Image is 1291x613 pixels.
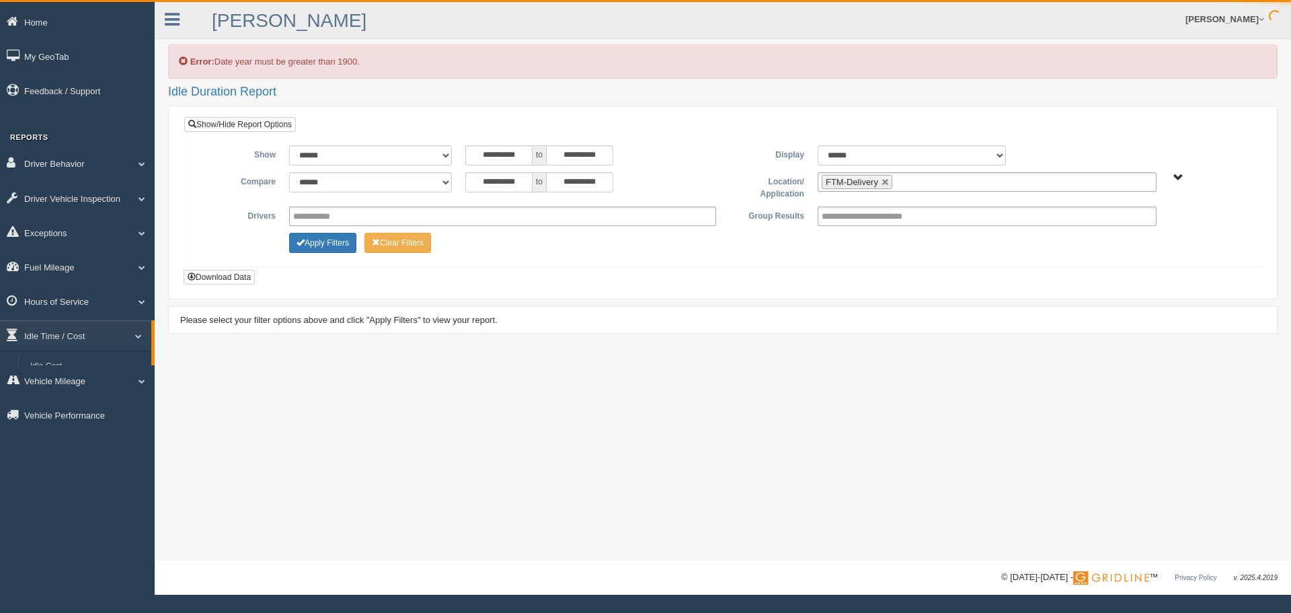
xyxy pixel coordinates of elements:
[168,44,1278,79] div: Date year must be greater than 1900.
[364,233,431,253] button: Change Filter Options
[24,355,151,379] a: Idle Cost
[194,207,282,223] label: Drivers
[1234,574,1278,581] span: v. 2025.4.2019
[168,85,1278,99] h2: Idle Duration Report
[194,145,282,161] label: Show
[533,145,546,166] span: to
[184,117,296,132] a: Show/Hide Report Options
[826,177,878,187] span: FTM-Delivery
[1175,574,1216,581] a: Privacy Policy
[723,172,811,200] label: Location/ Application
[184,270,255,285] button: Download Data
[723,145,811,161] label: Display
[533,172,546,192] span: to
[1073,571,1149,585] img: Gridline
[194,172,282,188] label: Compare
[1001,571,1278,585] div: © [DATE]-[DATE] - ™
[723,207,811,223] label: Group Results
[212,10,366,31] a: [PERSON_NAME]
[180,315,498,325] span: Please select your filter options above and click "Apply Filters" to view your report.
[190,57,214,67] b: Error:
[289,233,356,253] button: Change Filter Options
